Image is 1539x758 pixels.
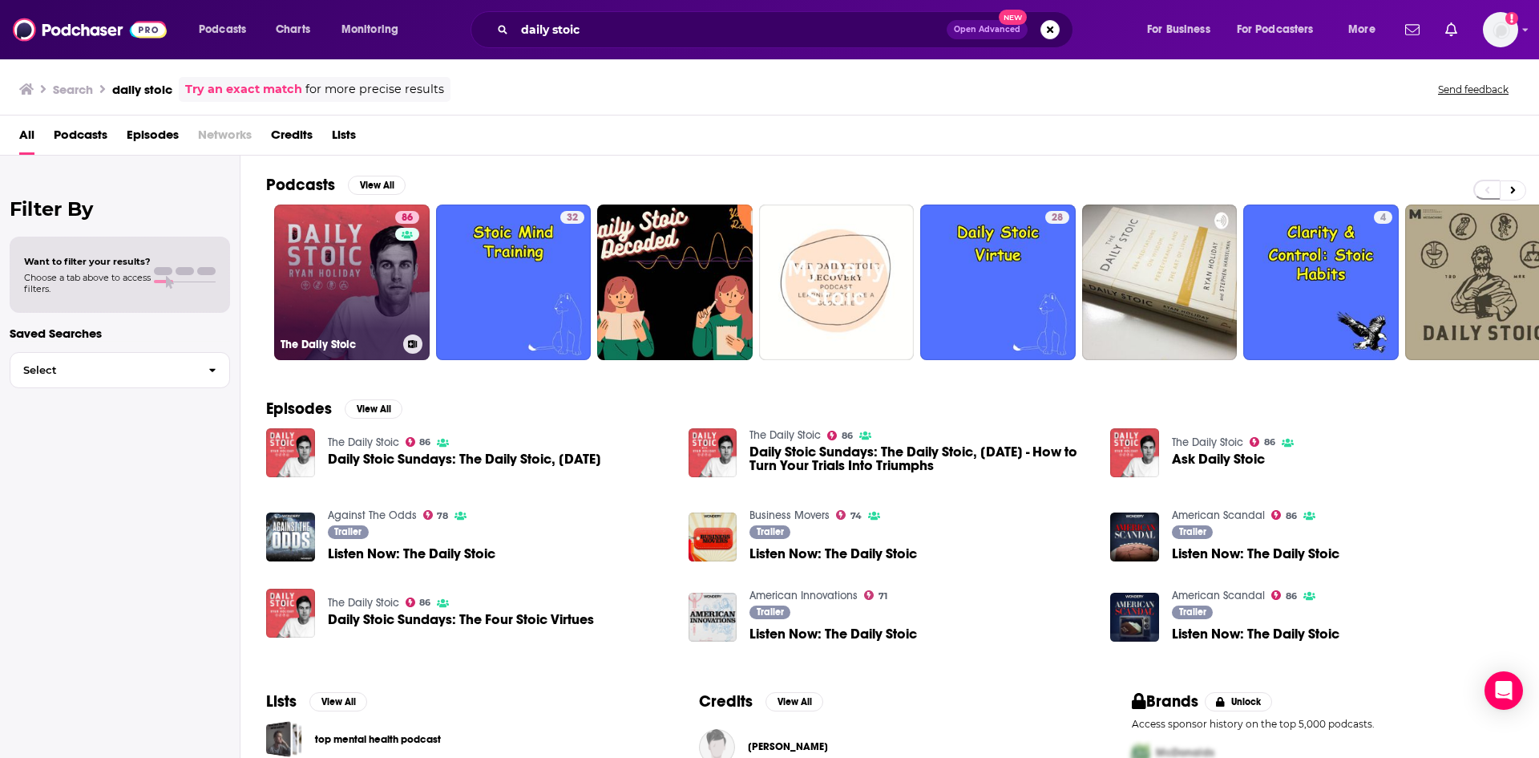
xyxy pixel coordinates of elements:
button: View All [765,692,823,711]
span: for more precise results [305,80,444,99]
a: The Daily Stoic [328,436,399,449]
h3: Search [53,82,93,97]
span: Daily Stoic Sundays: The Daily Stoic, [DATE] [328,452,601,466]
a: PodcastsView All [266,175,406,195]
span: Trailer [334,527,362,537]
span: 86 [419,439,430,446]
span: Podcasts [199,18,246,41]
h2: Brands [1132,691,1198,711]
span: Networks [198,122,252,155]
span: Open Advanced [954,26,1020,34]
span: Listen Now: The Daily Stoic [749,547,917,561]
a: All [19,122,34,155]
span: Daily Stoic Sundays: The Four Stoic Virtues [328,613,594,626]
a: American Innovations [749,589,858,602]
div: Open Intercom Messenger [1484,671,1523,710]
a: Episodes [127,122,179,155]
a: Try an exact match [185,80,302,99]
button: Send feedback [1433,83,1513,96]
img: Listen Now: The Daily Stoic [689,513,737,561]
img: Daily Stoic Sundays: The Four Stoic Virtues [266,589,315,638]
img: Daily Stoic Sundays: The Daily Stoic, August 9 [266,428,315,477]
a: 86 [1271,510,1297,520]
img: User Profile [1483,12,1518,47]
h3: daily stoic [112,82,172,97]
span: 86 [419,599,430,606]
img: Listen Now: The Daily Stoic [1110,593,1159,642]
span: Ask Daily Stoic [1172,452,1265,466]
a: 86 [1250,437,1275,447]
span: New [999,10,1028,25]
img: Podchaser - Follow, Share and Rate Podcasts [13,14,167,45]
span: 86 [1286,593,1297,600]
a: top mental health podcast [266,721,302,757]
a: Listen Now: The Daily Stoic [749,627,917,641]
button: open menu [1337,17,1396,43]
p: Access sponsor history on the top 5,000 podcasts. [1132,718,1513,730]
a: 28 [920,205,1076,360]
span: More [1348,18,1375,41]
a: CreditsView All [699,691,823,711]
button: open menu [188,17,267,43]
svg: Add a profile image [1505,12,1518,25]
span: Trailer [1179,527,1206,537]
img: Ask Daily Stoic [1110,428,1159,477]
button: View All [309,692,367,711]
a: Listen Now: The Daily Stoic [1172,627,1339,641]
span: Choose a tab above to access filters. [24,272,151,294]
span: 71 [879,593,887,600]
a: The Daily Stoic [1172,436,1243,449]
a: Samantha Holiday [748,740,828,753]
a: ListsView All [266,691,367,711]
a: Business Movers [749,509,830,522]
h2: Credits [699,691,753,711]
span: For Podcasters [1237,18,1314,41]
div: Search podcasts, credits, & more... [486,11,1089,48]
span: 86 [1264,439,1275,446]
a: Listen Now: The Daily Stoic [689,593,737,642]
img: Daily Stoic Sundays: The Daily Stoic, August 16 - How to Turn Your Trials Into Triumphs [689,428,737,477]
img: Listen Now: The Daily Stoic [1110,513,1159,561]
span: Charts [276,18,310,41]
button: View All [348,176,406,195]
a: EpisodesView All [266,399,402,419]
span: Credits [271,122,313,155]
a: Charts [265,17,320,43]
h3: The Daily Stoic [281,338,397,351]
a: 86 [406,598,431,607]
button: Select [10,352,230,388]
span: [PERSON_NAME] [748,740,828,753]
a: 4 [1243,205,1399,360]
a: 86 [406,437,431,447]
span: Lists [332,122,356,155]
h2: Filter By [10,197,230,221]
a: Against The Odds [328,509,417,522]
span: Trailer [1179,607,1206,617]
a: 86 [1271,590,1297,600]
span: 86 [1286,513,1297,520]
span: 28 [1052,210,1063,226]
a: Show notifications dropdown [1399,16,1426,43]
input: Search podcasts, credits, & more... [515,17,947,43]
span: Trailer [757,527,784,537]
a: 74 [836,510,862,520]
a: Listen Now: The Daily Stoic [328,547,495,561]
h2: Podcasts [266,175,335,195]
a: 86 [395,211,419,224]
a: 86The Daily Stoic [274,205,430,360]
span: Trailer [757,607,784,617]
a: 28 [1045,211,1069,224]
img: Listen Now: The Daily Stoic [266,513,315,561]
span: Select [10,365,196,375]
button: View All [345,399,402,419]
span: Listen Now: The Daily Stoic [1172,547,1339,561]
